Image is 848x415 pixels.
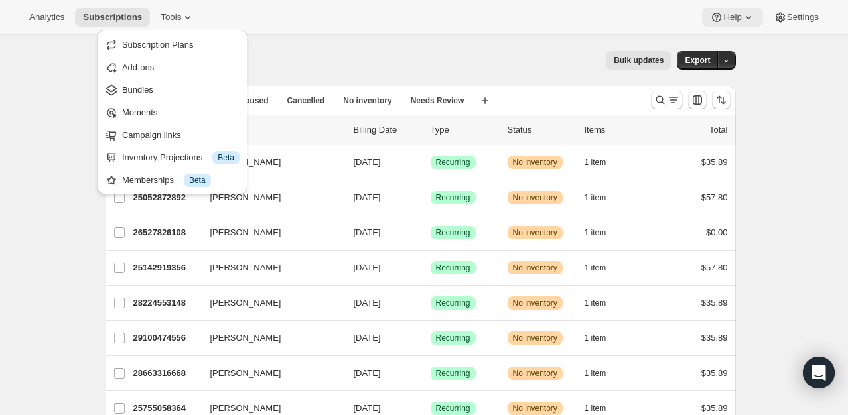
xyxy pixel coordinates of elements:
[508,123,574,137] p: Status
[133,367,200,380] p: 28663316668
[436,333,470,343] span: Recurring
[287,95,325,106] span: Cancelled
[101,169,244,190] button: Memberships
[585,298,606,308] span: 1 item
[431,123,497,137] div: Type
[101,34,244,55] button: Subscription Plans
[354,123,420,137] p: Billing Date
[585,368,606,379] span: 1 item
[585,153,621,172] button: 1 item
[585,123,651,137] div: Items
[701,368,728,378] span: $35.89
[513,333,557,343] span: No inventory
[133,153,728,172] div: 25837994172[PERSON_NAME][DATE]SuccessRecurringWarningNo inventory1 item$35.89
[133,402,200,415] p: 25755058364
[723,12,741,23] span: Help
[585,294,621,312] button: 1 item
[606,51,671,70] button: Bulk updates
[210,367,281,380] span: [PERSON_NAME]
[766,8,827,27] button: Settings
[133,329,728,347] div: 29100474556[PERSON_NAME][DATE]SuccessRecurringWarningNo inventory1 item$35.89
[210,123,343,137] p: Customer
[436,403,470,414] span: Recurring
[513,298,557,308] span: No inventory
[702,8,762,27] button: Help
[101,101,244,123] button: Moments
[354,298,381,308] span: [DATE]
[133,296,200,310] p: 28224553148
[75,8,150,27] button: Subscriptions
[101,147,244,168] button: Inventory Projections
[202,187,335,208] button: [PERSON_NAME]
[210,331,281,345] span: [PERSON_NAME]
[513,263,557,273] span: No inventory
[436,263,470,273] span: Recurring
[122,40,194,50] span: Subscription Plans
[122,151,240,164] div: Inventory Projections
[436,227,470,238] span: Recurring
[585,263,606,273] span: 1 item
[122,62,154,72] span: Add-ons
[133,188,728,207] div: 25052872892[PERSON_NAME][DATE]SuccessRecurringWarningNo inventory1 item$57.80
[133,226,200,239] p: 26527826108
[585,329,621,347] button: 1 item
[614,55,664,66] span: Bulk updates
[513,403,557,414] span: No inventory
[122,174,240,187] div: Memberships
[133,223,728,242] div: 26527826108[PERSON_NAME][DATE]SuccessRecurringWarningNo inventory1 item$0.00
[474,91,496,110] button: Create new view
[701,333,728,343] span: $35.89
[513,192,557,203] span: No inventory
[354,263,381,272] span: [DATE]
[202,363,335,384] button: [PERSON_NAME]
[513,157,557,168] span: No inventory
[513,227,557,238] span: No inventory
[436,298,470,308] span: Recurring
[202,292,335,314] button: [PERSON_NAME]
[122,107,157,117] span: Moments
[101,56,244,78] button: Add-ons
[585,157,606,168] span: 1 item
[29,12,64,23] span: Analytics
[677,51,718,70] button: Export
[21,8,72,27] button: Analytics
[709,123,727,137] p: Total
[218,152,234,163] span: Beta
[585,223,621,242] button: 1 item
[122,85,153,95] span: Bundles
[706,227,728,237] span: $0.00
[701,157,728,167] span: $35.89
[161,12,181,23] span: Tools
[133,259,728,277] div: 25142919356[PERSON_NAME][DATE]SuccessRecurringWarningNo inventory1 item$57.80
[787,12,819,23] span: Settings
[585,259,621,277] button: 1 item
[240,95,269,106] span: Paused
[585,364,621,383] button: 1 item
[210,226,281,239] span: [PERSON_NAME]
[411,95,464,106] span: Needs Review
[436,157,470,168] span: Recurring
[133,364,728,383] div: 28663316668[PERSON_NAME][DATE]SuccessRecurringWarningNo inventory1 item$35.89
[210,296,281,310] span: [PERSON_NAME]
[585,227,606,238] span: 1 item
[354,333,381,343] span: [DATE]
[133,123,728,137] div: IDCustomerBilling DateTypeStatusItemsTotal
[133,294,728,312] div: 28224553148[PERSON_NAME][DATE]SuccessRecurringWarningNo inventory1 item$35.89
[712,91,731,109] button: Sort the results
[343,95,391,106] span: No inventory
[436,368,470,379] span: Recurring
[354,368,381,378] span: [DATE]
[133,331,200,345] p: 29100474556
[803,357,835,388] div: Open Intercom Messenger
[202,152,335,173] button: [PERSON_NAME]
[122,130,181,140] span: Campaign links
[685,55,710,66] span: Export
[354,403,381,413] span: [DATE]
[585,333,606,343] span: 1 item
[202,327,335,349] button: [PERSON_NAME]
[101,79,244,100] button: Bundles
[133,261,200,274] p: 25142919356
[202,222,335,243] button: [PERSON_NAME]
[210,261,281,274] span: [PERSON_NAME]
[202,257,335,278] button: [PERSON_NAME]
